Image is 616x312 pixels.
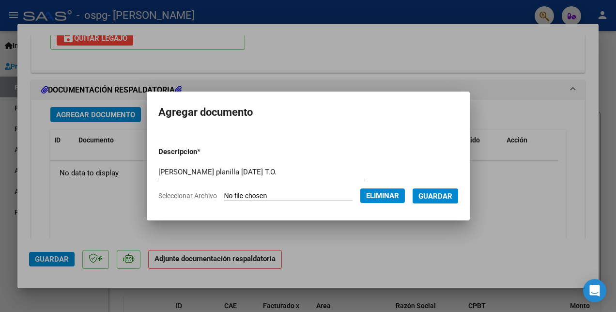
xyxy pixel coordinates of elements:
span: Eliminar [366,191,399,200]
p: Descripcion [158,146,248,157]
button: Guardar [413,188,458,203]
span: Seleccionar Archivo [158,192,217,200]
h2: Agregar documento [158,103,458,122]
span: Guardar [418,192,452,201]
div: Open Intercom Messenger [583,279,606,302]
button: Eliminar [360,188,405,203]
